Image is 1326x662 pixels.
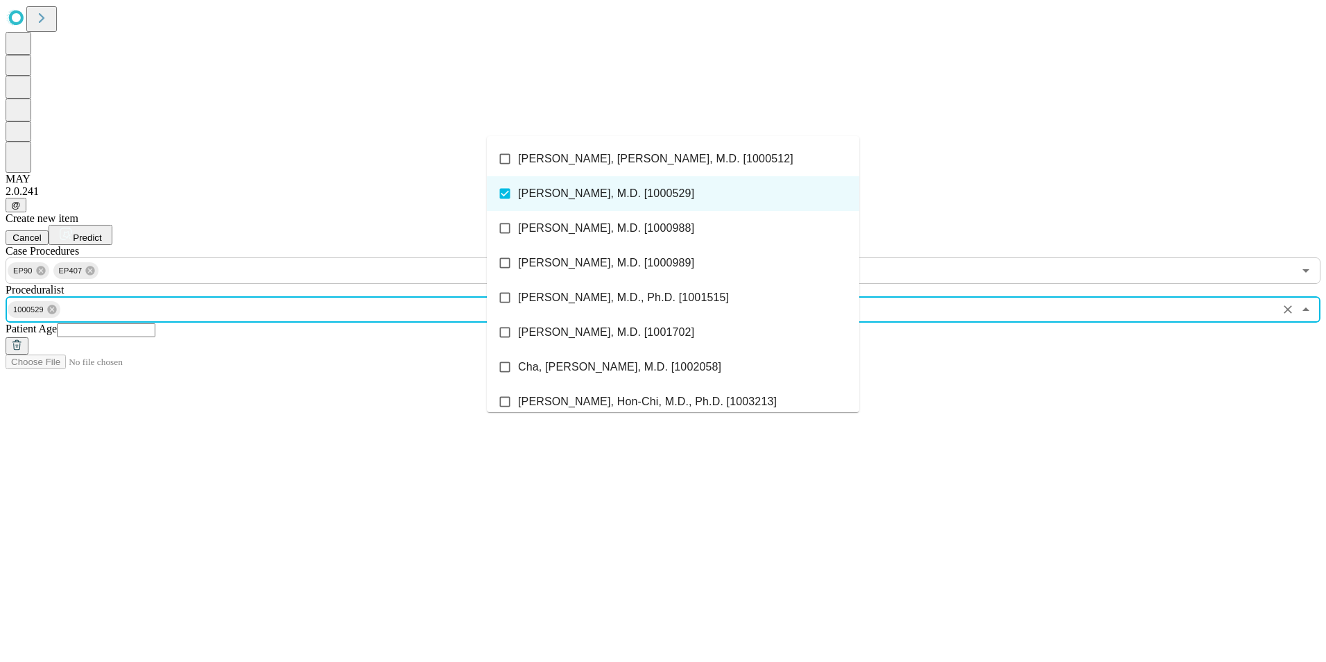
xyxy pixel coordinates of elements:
[518,324,694,341] span: [PERSON_NAME], M.D. [1001702]
[6,185,1320,198] div: 2.0.241
[11,200,21,210] span: @
[6,212,78,224] span: Create new item
[518,393,777,410] span: [PERSON_NAME], Hon-Chi, M.D., Ph.D. [1003213]
[6,230,49,245] button: Cancel
[6,284,64,296] span: Proceduralist
[6,198,26,212] button: @
[518,255,694,271] span: [PERSON_NAME], M.D. [1000989]
[8,263,38,279] span: EP90
[1296,300,1316,319] button: Close
[73,232,101,243] span: Predict
[6,323,57,334] span: Patient Age
[6,245,79,257] span: Scheduled Procedure
[1278,300,1298,319] button: Clear
[518,151,793,167] span: [PERSON_NAME], [PERSON_NAME], M.D. [1000512]
[518,185,694,202] span: [PERSON_NAME], M.D. [1000529]
[518,220,694,237] span: [PERSON_NAME], M.D. [1000988]
[53,263,88,279] span: EP407
[518,289,729,306] span: [PERSON_NAME], M.D., Ph.D. [1001515]
[12,232,42,243] span: Cancel
[8,301,60,318] div: 1000529
[8,302,49,318] span: 1000529
[8,262,49,279] div: EP90
[49,225,112,245] button: Predict
[1296,261,1316,280] button: Open
[53,262,99,279] div: EP407
[518,359,721,375] span: Cha, [PERSON_NAME], M.D. [1002058]
[6,173,1320,185] div: MAY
